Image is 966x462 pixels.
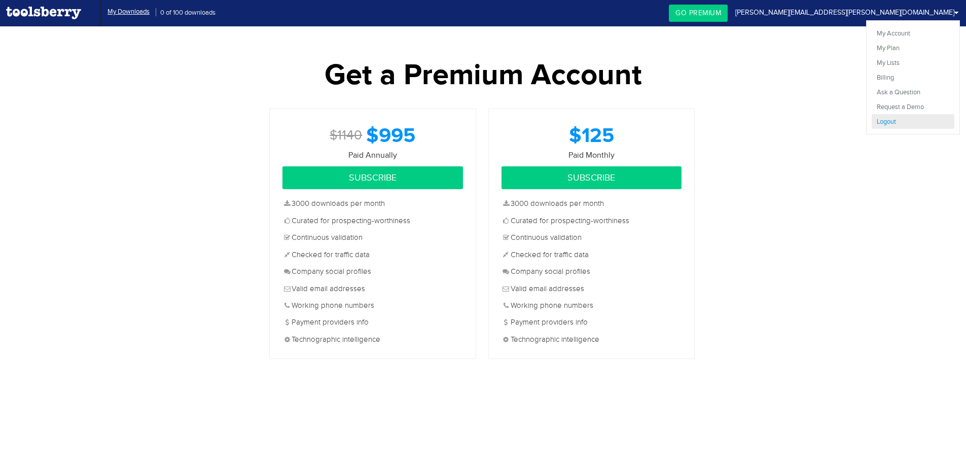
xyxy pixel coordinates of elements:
span: Paid Monthly [502,150,682,161]
li: Valid email addresses [282,283,462,300]
a: Ask a Question [872,85,954,99]
a: Billing [872,70,954,85]
div: $995 [366,117,415,150]
li: Curated for prospecting-worthiness [282,216,462,232]
li: Checked for traffic data [282,250,462,266]
div: $125 [502,117,682,150]
div: $1140 [330,126,362,145]
a: [PERSON_NAME][EMAIL_ADDRESS][PERSON_NAME][DOMAIN_NAME] [735,5,958,20]
li: Continuous validation [282,232,462,249]
a: My Account [872,26,954,41]
li: Company social profiles [282,266,462,283]
li: Working phone numbers [502,300,682,317]
a: My Downloads [108,7,150,17]
li: Working phone numbers [282,300,462,317]
li: Valid email addresses [502,283,682,300]
img: Toolsberry [6,7,81,19]
a: My Plan [872,41,954,55]
a: Logout [872,114,954,129]
button: Subscribe [502,166,682,190]
h1: Get a Premium Account [194,58,772,91]
li: Continuous validation [502,232,682,249]
span: Paid Annually [282,150,462,161]
a: Go Premium [669,5,728,22]
li: 3000 downloads per month [502,198,682,215]
li: 3000 downloads per month [282,198,462,215]
li: Payment providers info [502,317,682,334]
li: Checked for traffic data [502,250,682,266]
a: My Lists [872,55,954,70]
li: Technographic intelligence [282,334,462,351]
li: Technographic intelligence [502,334,682,351]
span: 0 of 100 downloads [160,6,216,18]
a: Request a Demo [872,99,954,114]
li: Payment providers info [282,317,462,334]
button: Subscribe [282,166,462,190]
li: Company social profiles [502,266,682,283]
li: Curated for prospecting-worthiness [502,216,682,232]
